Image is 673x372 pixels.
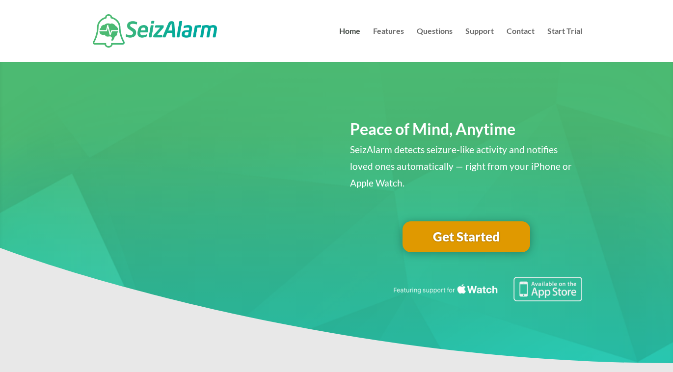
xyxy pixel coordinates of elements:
[392,277,582,301] img: Seizure detection available in the Apple App Store.
[547,27,582,62] a: Start Trial
[350,119,515,138] span: Peace of Mind, Anytime
[93,14,217,48] img: SeizAlarm
[373,27,404,62] a: Features
[350,144,572,188] span: SeizAlarm detects seizure-like activity and notifies loved ones automatically — right from your i...
[403,221,530,253] a: Get Started
[339,27,360,62] a: Home
[392,292,582,303] a: Featuring seizure detection support for the Apple Watch
[465,27,494,62] a: Support
[507,27,535,62] a: Contact
[417,27,453,62] a: Questions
